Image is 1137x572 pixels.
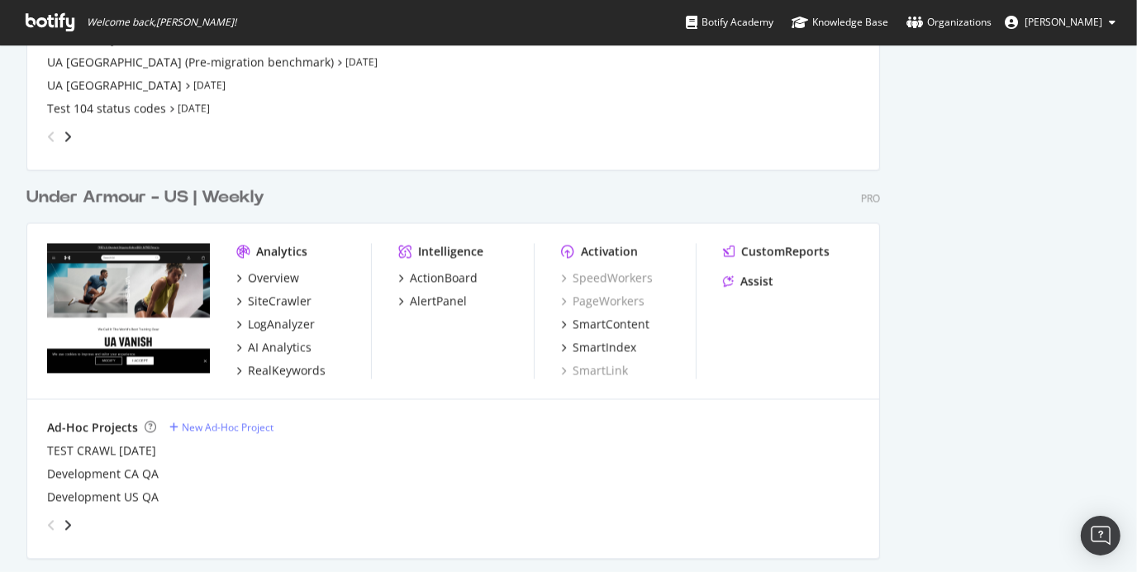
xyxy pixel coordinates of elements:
a: TEST CRAWL [DATE] [47,442,156,459]
a: [DATE] [178,101,210,115]
a: SmartLink [561,362,628,379]
div: Assist [740,273,773,289]
span: Welcome back, [PERSON_NAME] ! [87,16,236,29]
a: ActionBoard [398,269,478,286]
span: Annie Ye [1025,15,1102,29]
div: ActionBoard [410,269,478,286]
a: SpeedWorkers [561,269,653,286]
div: Open Intercom Messenger [1081,516,1120,555]
a: LogAnalyzer [236,316,315,332]
a: CustomReports [723,243,830,260]
div: SmartIndex [573,339,636,355]
a: SiteCrawler [236,293,312,309]
a: Development US QA [47,489,159,505]
div: SiteCrawler [248,293,312,309]
div: SmartContent [573,316,649,332]
a: PageWorkers [561,293,645,309]
button: [PERSON_NAME] [992,9,1129,36]
a: Overview [236,269,299,286]
a: RealKeywords [236,362,326,379]
div: Pro [861,191,880,205]
a: SmartContent [561,316,649,332]
div: Under Armour - US | Weekly [26,185,264,209]
a: SmartIndex [561,339,636,355]
div: angle-right [62,517,74,533]
div: Intelligence [418,243,483,260]
a: Test 104 status codes [47,100,166,117]
div: Knowledge Base [792,14,888,31]
div: AlertPanel [410,293,467,309]
div: Botify Academy [686,14,773,31]
div: New Ad-Hoc Project [182,420,274,434]
div: Analytics [256,243,307,260]
div: AI Analytics [248,339,312,355]
a: Assist [723,273,773,289]
a: AI Analytics [236,339,312,355]
div: Ad-Hoc Projects [47,419,138,436]
div: RealKeywords [248,362,326,379]
a: [DATE] [193,78,226,92]
a: UA [GEOGRAPHIC_DATA] [47,77,182,93]
div: Overview [248,269,299,286]
div: angle-right [62,128,74,145]
div: CustomReports [741,243,830,260]
a: New Ad-Hoc Project [169,420,274,434]
div: Activation [581,243,638,260]
div: Organizations [906,14,992,31]
a: AlertPanel [398,293,467,309]
a: Development CA QA [47,465,159,482]
div: angle-left [40,512,62,538]
div: angle-left [40,123,62,150]
a: [DATE] [345,55,378,69]
a: Under Armour - US | Weekly [26,185,271,209]
img: www.underarmour.com/en-us [47,243,210,373]
a: UA [GEOGRAPHIC_DATA] (Pre-migration benchmark) [47,54,334,70]
div: LogAnalyzer [248,316,315,332]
